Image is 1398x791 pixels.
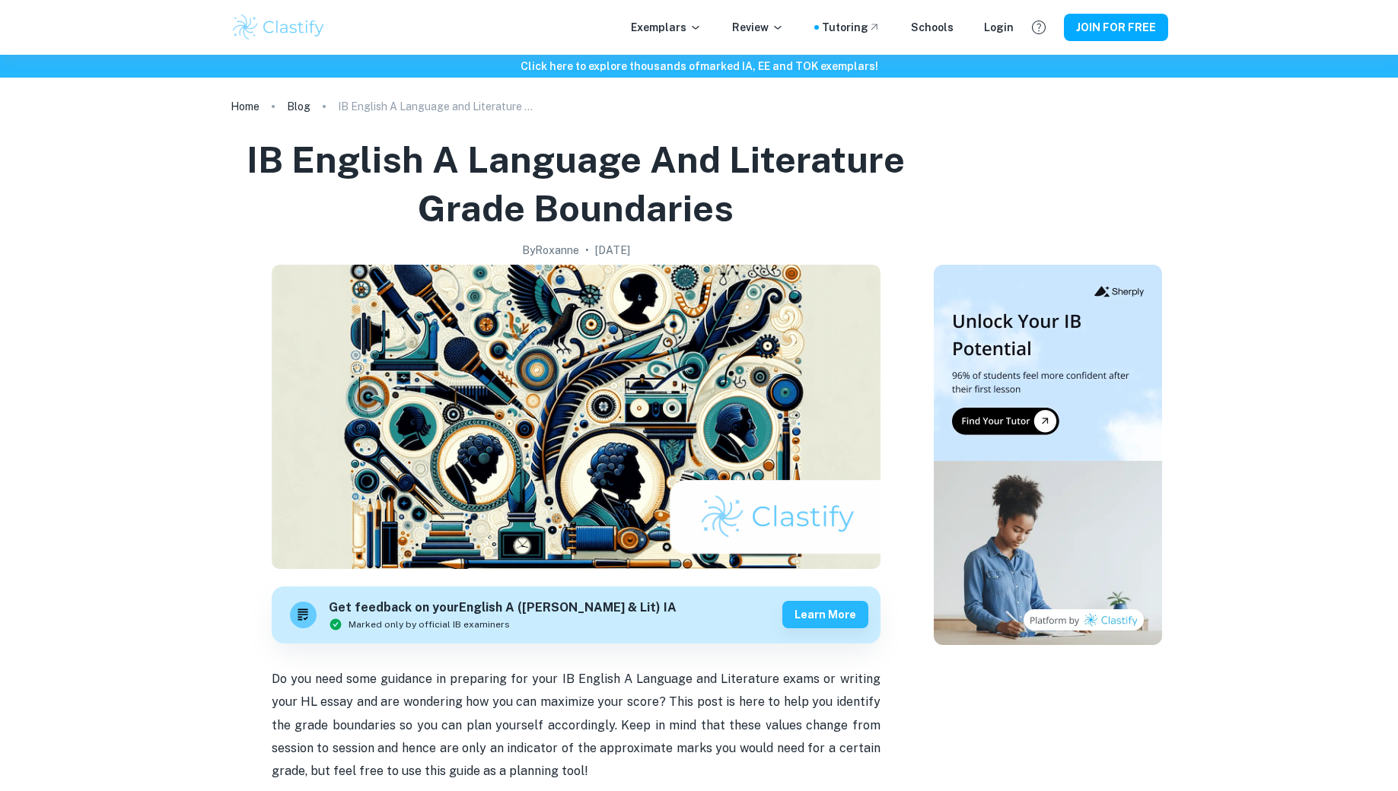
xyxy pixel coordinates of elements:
[287,96,310,117] a: Blog
[349,618,510,631] span: Marked only by official IB examiners
[911,19,954,36] a: Schools
[1026,14,1052,40] button: Help and Feedback
[3,58,1395,75] h6: Click here to explore thousands of marked IA, EE and TOK exemplars !
[231,96,260,117] a: Home
[272,586,881,643] a: Get feedback on yourEnglish A ([PERSON_NAME] & Lit) IAMarked only by official IB examinersLearn more
[1064,14,1168,41] button: JOIN FOR FREE
[631,19,702,36] p: Exemplars
[604,694,658,709] span: our score
[984,19,1014,36] a: Login
[585,242,589,259] p: •
[338,98,536,115] p: IB English A Language and Literature Grade Boundaries
[329,599,677,618] h6: Get feedback on your English A ([PERSON_NAME] & Lit) IA
[934,265,1162,645] img: Thumbnail
[522,242,579,259] h2: By Roxanne
[231,12,327,43] img: Clastify logo
[272,265,881,569] img: IB English A Language and Literature Grade Boundaries cover image
[272,668,881,783] p: Do you need some guidance in preparing for your IB English A Language and Literature exams or wri...
[237,135,916,233] h1: IB English A Language and Literature Grade Boundaries
[822,19,881,36] a: Tutoring
[595,242,630,259] h2: [DATE]
[782,601,868,628] button: Learn more
[732,19,784,36] p: Review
